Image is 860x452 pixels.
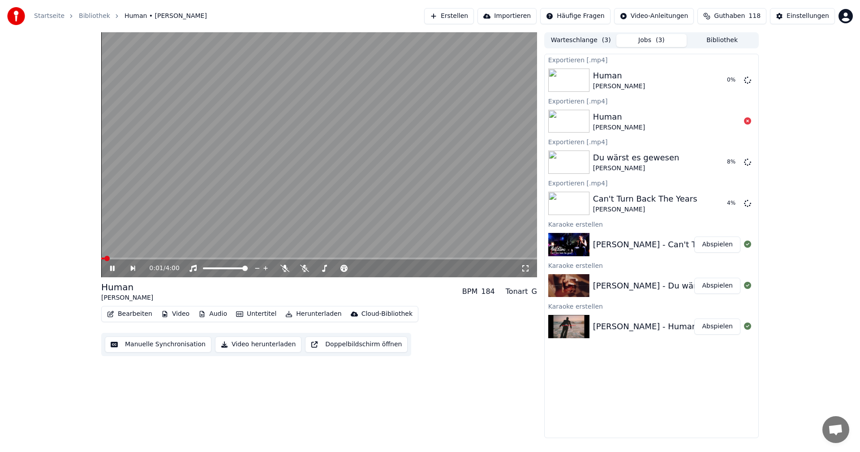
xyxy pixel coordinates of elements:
[282,308,345,320] button: Herunterladen
[165,264,179,273] span: 4:00
[593,280,754,292] div: [PERSON_NAME] - Du wärst es gewesen
[7,7,25,25] img: youka
[770,8,835,24] button: Einstellungen
[545,54,758,65] div: Exportieren [.mp4]
[103,308,156,320] button: Bearbeiten
[694,278,740,294] button: Abspielen
[531,286,537,297] div: G
[694,319,740,335] button: Abspielen
[787,12,829,21] div: Einstellungen
[687,34,757,47] button: Bibliothek
[593,69,645,82] div: Human
[195,308,231,320] button: Audio
[616,34,687,47] button: Jobs
[79,12,110,21] a: Bibliothek
[656,36,665,45] span: ( 3 )
[593,123,645,132] div: [PERSON_NAME]
[593,111,645,123] div: Human
[305,336,408,353] button: Doppelbildschirm öffnen
[593,238,772,251] div: [PERSON_NAME] - Can't Turn Back The Years
[545,95,758,106] div: Exportieren [.mp4]
[506,286,528,297] div: Tonart
[546,34,616,47] button: Warteschlange
[361,310,413,319] div: Cloud-Bibliothek
[602,36,611,45] span: ( 3 )
[101,281,153,293] div: Human
[545,177,758,188] div: Exportieren [.mp4]
[697,8,766,24] button: Guthaben118
[540,8,611,24] button: Häufige Fragen
[125,12,207,21] span: Human • [PERSON_NAME]
[232,308,280,320] button: Untertitel
[545,136,758,147] div: Exportieren [.mp4]
[593,82,645,91] div: [PERSON_NAME]
[101,293,153,302] div: [PERSON_NAME]
[477,8,537,24] button: Importieren
[727,200,740,207] div: 4 %
[727,159,740,166] div: 8 %
[694,237,740,253] button: Abspielen
[593,193,697,205] div: Can't Turn Back The Years
[545,219,758,229] div: Karaoke erstellen
[158,308,193,320] button: Video
[481,286,495,297] div: 184
[105,336,211,353] button: Manuelle Synchronisation
[593,205,697,214] div: [PERSON_NAME]
[462,286,477,297] div: BPM
[748,12,761,21] span: 118
[614,8,694,24] button: Video-Anleitungen
[545,301,758,311] div: Karaoke erstellen
[545,260,758,271] div: Karaoke erstellen
[34,12,64,21] a: Startseite
[714,12,745,21] span: Guthaben
[424,8,474,24] button: Erstellen
[822,416,849,443] a: Chat öffnen
[215,336,301,353] button: Video herunterladen
[149,264,171,273] div: /
[149,264,163,273] span: 0:01
[593,164,679,173] div: [PERSON_NAME]
[593,320,697,333] div: [PERSON_NAME] - Human
[727,77,740,84] div: 0 %
[34,12,207,21] nav: breadcrumb
[593,151,679,164] div: Du wärst es gewesen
